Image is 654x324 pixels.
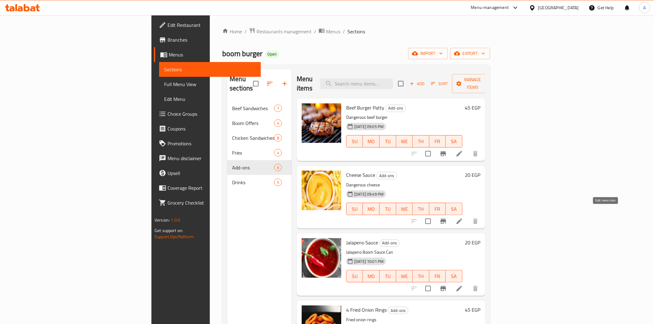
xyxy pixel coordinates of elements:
[415,272,427,281] span: TH
[319,27,340,35] a: Menus
[155,226,183,235] span: Get support on:
[274,165,282,171] span: 6
[346,181,462,189] p: Dangerous cheese
[302,238,341,278] img: Jalapeno Sauce
[302,171,341,210] img: Cheese Sauce
[432,272,444,281] span: FR
[232,149,274,156] div: Fries
[382,205,394,214] span: TU
[465,305,480,314] h6: 45 EGP
[377,172,397,179] span: Add-ons
[380,270,396,282] button: TU
[352,124,386,130] span: [DATE] 09:05 PM
[399,272,410,281] span: WE
[154,151,261,166] a: Menu disclaimer
[432,137,444,146] span: FR
[222,27,490,35] nav: breadcrumb
[396,203,413,215] button: WE
[407,79,427,89] button: Add
[376,172,397,179] div: Add-ons
[382,137,394,146] span: TU
[274,150,282,156] span: 4
[168,199,256,206] span: Grocery Checklist
[422,215,435,228] span: Select to update
[380,239,399,247] span: Add-ons
[249,77,262,90] span: Select all sections
[262,76,277,91] span: Sort sections
[227,160,292,175] div: Add-ons6
[159,77,261,92] a: Full Menu View
[455,50,485,57] span: export
[249,27,312,35] a: Restaurants management
[413,270,429,282] button: TH
[452,74,494,93] button: Manage items
[382,272,394,281] span: TU
[274,119,282,127] div: items
[436,281,451,296] button: Branch-specific-item
[171,216,180,224] span: 1.0.0
[643,4,646,11] span: A
[432,205,444,214] span: FR
[314,28,316,35] li: /
[346,103,384,112] span: Beef Burger Patty
[346,305,387,314] span: 4 Fried Onion Rings
[265,51,279,58] div: Open
[465,103,480,112] h6: 45 EGP
[446,135,462,147] button: SA
[436,214,451,229] button: Branch-specific-item
[164,81,256,88] span: Full Menu View
[363,203,380,215] button: MO
[429,135,446,147] button: FR
[465,238,480,247] h6: 20 EGP
[448,205,460,214] span: SA
[326,28,340,35] span: Menus
[168,155,256,162] span: Menu disclaimer
[155,216,170,224] span: Version:
[349,205,360,214] span: SU
[363,135,380,147] button: MO
[274,120,282,126] span: 4
[396,135,413,147] button: WE
[168,184,256,192] span: Coverage Report
[274,179,282,186] div: items
[164,95,256,103] span: Edit Menu
[154,195,261,210] a: Grocery Checklist
[227,101,292,116] div: Beef Sandwiches7
[399,205,410,214] span: WE
[274,135,282,141] span: 8
[346,203,363,215] button: SU
[274,180,282,185] span: 5
[168,140,256,147] span: Promotions
[346,248,462,256] p: Jalapeno Boom Sauce Can
[154,32,261,47] a: Branches
[422,147,435,160] span: Select to update
[159,92,261,106] a: Edit Menu
[232,179,274,186] span: Drinks
[227,116,292,131] div: Boom Offers4
[415,137,427,146] span: TH
[446,270,462,282] button: SA
[538,4,579,11] div: [GEOGRAPHIC_DATA]
[155,233,194,241] a: Support.OpsPlatform
[274,106,282,111] span: 7
[232,119,274,127] div: Boom Offers
[168,21,256,29] span: Edit Restaurant
[274,105,282,112] div: items
[450,48,490,59] button: export
[413,203,429,215] button: TH
[349,137,360,146] span: SU
[346,170,375,180] span: Cheese Sauce
[429,270,446,282] button: FR
[346,238,378,247] span: Jalapeno Sauce
[346,316,462,324] p: Fried onion rings
[429,203,446,215] button: FR
[394,77,407,90] span: Select section
[457,76,489,91] span: Manage items
[407,79,427,89] span: Add item
[386,105,406,112] span: Add-ons
[346,114,462,121] p: Dangerous beef burger
[380,203,396,215] button: TU
[343,28,345,35] li: /
[408,48,448,59] button: import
